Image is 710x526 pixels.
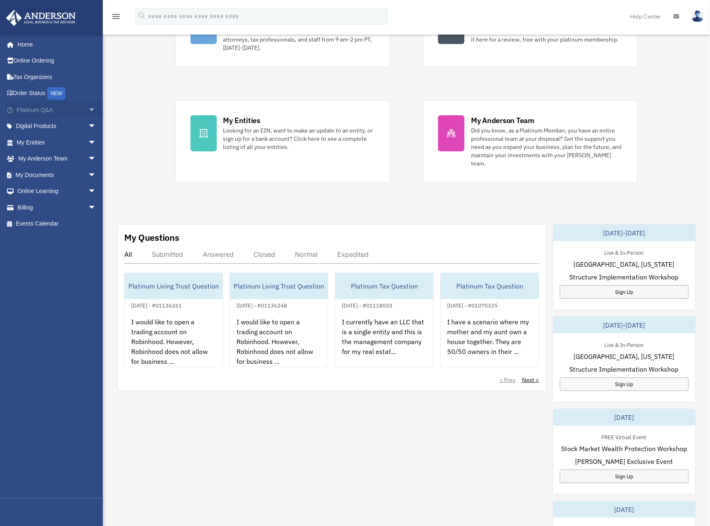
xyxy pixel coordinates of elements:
[88,199,104,216] span: arrow_drop_down
[6,85,109,102] a: Order StatusNEW
[598,248,650,256] div: Live & In-Person
[230,300,294,309] div: [DATE] - #01136248
[691,10,704,22] img: User Pic
[223,126,375,151] div: Looking for an EIN, want to make an update to an entity, or sign up for a bank account? Click her...
[335,272,434,367] a: Platinum Tax Question[DATE] - #01118033I currently have an LLC that is a single entity and this i...
[137,11,146,20] i: search
[47,87,65,100] div: NEW
[6,199,109,216] a: Billingarrow_drop_down
[441,273,538,299] div: Platinum Tax Question
[6,36,104,53] a: Home
[125,273,223,299] div: Platinum Living Trust Question
[111,12,121,21] i: menu
[553,501,696,518] div: [DATE]
[111,14,121,21] a: menu
[441,300,504,309] div: [DATE] - #01070325
[598,340,650,349] div: Live & In-Person
[124,231,179,244] div: My Questions
[125,310,223,375] div: I would like to open a trading account on Robinhood. However, Robinhood does not allow for busine...
[124,272,223,367] a: Platinum Living Trust Question[DATE] - #01136261I would like to open a trading account on Robinho...
[4,10,78,26] img: Anderson Advisors Platinum Portal
[335,310,433,375] div: I currently have an LLC that is a single entity and this is the management company for my real es...
[574,351,675,361] span: [GEOGRAPHIC_DATA], [US_STATE]
[88,102,104,119] span: arrow_drop_down
[230,272,328,367] a: Platinum Living Trust Question[DATE] - #01136248I would like to open a trading account on Robinho...
[253,250,275,258] div: Closed
[124,250,132,258] div: All
[560,377,689,391] a: Sign Up
[574,259,675,269] span: [GEOGRAPHIC_DATA], [US_STATE]
[230,273,328,299] div: Platinum Living Trust Question
[230,310,328,375] div: I would like to open a trading account on Robinhood. However, Robinhood does not allow for busine...
[6,134,109,151] a: My Entitiesarrow_drop_down
[560,285,689,299] a: Sign Up
[423,100,638,183] a: My Anderson Team Did you know, as a Platinum Member, you have an entire professional team at your...
[125,300,188,309] div: [DATE] - #01136261
[6,118,109,135] a: Digital Productsarrow_drop_down
[570,272,679,282] span: Structure Implementation Workshop
[570,364,679,374] span: Structure Implementation Workshop
[553,409,696,426] div: [DATE]
[88,167,104,184] span: arrow_drop_down
[522,376,539,384] a: Next >
[6,167,109,183] a: My Documentsarrow_drop_down
[6,216,109,232] a: Events Calendar
[561,444,687,454] span: Stock Market Wealth Protection Workshop
[335,273,433,299] div: Platinum Tax Question
[6,183,109,200] a: Online Learningarrow_drop_down
[88,118,104,135] span: arrow_drop_down
[337,250,369,258] div: Expedited
[6,53,109,69] a: Online Ordering
[560,470,689,483] a: Sign Up
[175,100,390,183] a: My Entities Looking for an EIN, want to make an update to an entity, or sign up for a bank accoun...
[6,69,109,85] a: Tax Organizers
[88,183,104,200] span: arrow_drop_down
[471,115,534,126] div: My Anderson Team
[335,300,399,309] div: [DATE] - #01118033
[88,151,104,168] span: arrow_drop_down
[152,250,183,258] div: Submitted
[441,310,538,375] div: I have a scenario where my mother and my aunt own a house together. They are 50/50 owners in thei...
[471,126,622,168] div: Did you know, as a Platinum Member, you have an entire professional team at your disposal? Get th...
[6,151,109,167] a: My Anderson Teamarrow_drop_down
[553,225,696,241] div: [DATE]-[DATE]
[203,250,234,258] div: Answered
[295,250,318,258] div: Normal
[223,115,260,126] div: My Entities
[6,102,109,118] a: Platinum Q&Aarrow_drop_down
[88,134,104,151] span: arrow_drop_down
[595,432,653,441] div: FREE Virtual Event
[575,456,673,466] span: [PERSON_NAME] Exclusive Event
[553,317,696,333] div: [DATE]-[DATE]
[223,19,375,52] div: Further your learning and get your questions answered real-time with direct access to [PERSON_NAM...
[440,272,539,367] a: Platinum Tax Question[DATE] - #01070325I have a scenario where my mother and my aunt own a house ...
